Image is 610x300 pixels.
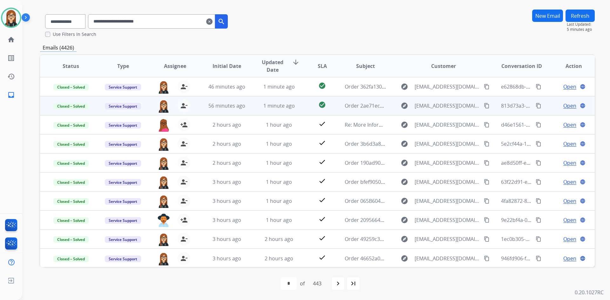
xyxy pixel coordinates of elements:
mat-icon: check [318,177,326,185]
span: Subject [356,62,375,70]
mat-icon: language [580,256,586,261]
span: [EMAIL_ADDRESS][DOMAIN_NAME] [415,121,480,129]
mat-icon: explore [401,83,408,90]
span: [EMAIL_ADDRESS][DOMAIN_NAME] [415,83,480,90]
mat-icon: content_copy [536,141,541,147]
span: Service Support [105,179,141,186]
span: 1 hour ago [266,140,292,147]
span: Assignee [164,62,186,70]
div: of [300,280,305,287]
mat-icon: history [7,73,15,80]
mat-icon: navigate_next [334,280,342,287]
span: Service Support [105,198,141,205]
mat-icon: person_remove [180,159,188,167]
mat-icon: language [580,141,586,147]
mat-icon: explore [401,159,408,167]
span: ae8d50ff-e474-4b5b-9e9e-f8a187d4c85c [501,159,596,166]
mat-icon: person_remove [180,197,188,205]
span: Open [563,255,576,262]
p: 0.20.1027RC [575,289,604,296]
span: 1 hour ago [266,121,292,128]
mat-icon: person_remove [180,140,188,148]
span: Closed – Solved [53,122,89,129]
img: agent-avatar [157,157,170,170]
mat-icon: content_copy [536,122,541,128]
span: [EMAIL_ADDRESS][DOMAIN_NAME] [415,255,480,262]
mat-icon: language [580,122,586,128]
th: Action [543,55,595,77]
span: Open [563,235,576,243]
span: 9e22bf4a-03ea-4a01-8a1b-c3e016e6f68b [501,217,597,223]
span: Open [563,121,576,129]
img: avatar [2,9,20,27]
label: Use Filters In Search [53,31,96,37]
span: 3 hours ago [213,255,241,262]
div: 443 [308,277,327,290]
span: 2 hours ago [213,121,241,128]
span: Service Support [105,256,141,262]
span: Service Support [105,103,141,110]
mat-icon: arrow_downward [292,58,300,66]
mat-icon: check [318,254,326,261]
mat-icon: check [318,120,326,128]
button: Refresh [566,10,595,22]
p: Emails (4426) [40,44,77,52]
img: agent-avatar [157,233,170,246]
span: Open [563,178,576,186]
mat-icon: content_copy [536,198,541,204]
mat-icon: content_copy [536,256,541,261]
span: 1 hour ago [266,197,292,204]
span: 4fa82872-80c3-4fa3-8f6d-d5f3aafa1c5b [501,197,593,204]
mat-icon: check_circle [318,82,326,90]
mat-icon: content_copy [484,179,490,185]
mat-icon: explore [401,178,408,186]
span: [EMAIL_ADDRESS][DOMAIN_NAME] [415,197,480,205]
span: 1 hour ago [266,217,292,223]
mat-icon: explore [401,102,408,110]
img: agent-avatar [157,195,170,208]
mat-icon: content_copy [484,236,490,242]
mat-icon: clear [206,18,213,25]
span: Re: More Information Needed: 3b6d3a8c-022b-49dc-88ae-ef94b3b90df4 -[PERSON_NAME] [345,121,558,128]
img: agent-avatar [157,176,170,189]
span: Closed – Solved [53,103,89,110]
span: Updated Date [258,58,287,74]
span: 813d73a3-70f6-4706-be39-7fca13cda736 [501,102,597,109]
mat-icon: check [318,196,326,204]
span: Open [563,83,576,90]
mat-icon: check [318,234,326,242]
span: Type [117,62,129,70]
mat-icon: explore [401,121,408,129]
span: Order 2095664602 [345,217,389,223]
span: 2 hours ago [213,140,241,147]
span: Order 362fa130-04e2-42f4-9002-d3a7182b523c [345,83,456,90]
span: 63f22d91-e897-4261-ab4d-67f5e800085f [501,178,596,185]
mat-icon: content_copy [484,84,490,90]
span: 1 hour ago [266,178,292,185]
span: Order 190ad908-972a-43bc-b938-901e79764498 [345,159,459,166]
span: Status [63,62,79,70]
span: Closed – Solved [53,198,89,205]
span: Closed – Solved [53,217,89,224]
span: [EMAIL_ADDRESS][DOMAIN_NAME] [415,178,480,186]
span: [EMAIL_ADDRESS][DOMAIN_NAME] [415,159,480,167]
button: New Email [532,10,563,22]
span: Conversation ID [501,62,542,70]
img: agent-avatar [157,214,170,227]
mat-icon: content_copy [536,236,541,242]
span: Closed – Solved [53,141,89,148]
span: 3 hours ago [213,236,241,243]
span: Closed – Solved [53,256,89,262]
span: Order 2ae71ec0-a6d0-4fe8-8023-de6becd13bc9 [345,102,457,109]
img: agent-avatar [157,252,170,265]
img: agent-avatar [157,99,170,113]
mat-icon: content_copy [536,179,541,185]
span: Order 46652a08-cdd5-48c5-8c7b-efbea5c1f429 [345,255,456,262]
span: e62868db-d082-402a-b163-d0ff0246dc1e [501,83,598,90]
mat-icon: check_circle [318,101,326,109]
mat-icon: language [580,160,586,166]
mat-icon: content_copy [484,198,490,204]
span: Closed – Solved [53,160,89,167]
span: 5 minutes ago [567,27,595,32]
span: 5e2cf44a-187e-41a5-a4c3-1becfcb1f0f4 [501,140,593,147]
